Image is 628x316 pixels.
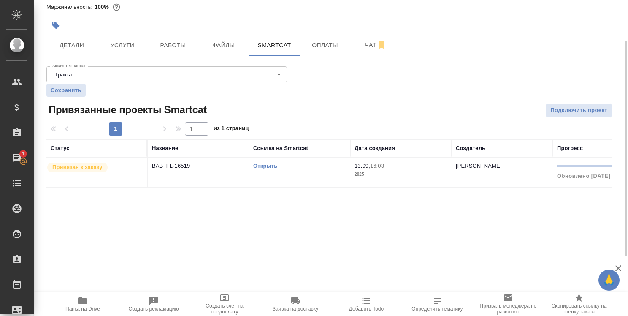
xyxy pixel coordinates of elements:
p: BAB_FL-16519 [152,162,245,170]
button: Добавить тэг [46,16,65,35]
span: Обновлено [DATE] 10:53 [557,173,627,179]
p: 2025 [355,170,447,179]
span: Файлы [203,40,244,51]
span: Smartcat [254,40,295,51]
span: Подключить проект [550,106,607,115]
button: Сохранить [46,84,86,97]
div: Ссылка на Smartcat [253,144,308,153]
p: Привязан к заказу [52,163,103,172]
span: из 1 страниц [214,123,249,136]
button: 🙏 [598,270,620,291]
div: Статус [51,144,70,153]
span: Сохранить [51,86,81,95]
div: Трактат [46,66,287,82]
div: Прогресс [557,144,583,153]
span: 🙏 [602,271,616,289]
span: Чат [355,40,396,50]
p: 100% [95,4,111,10]
p: 13.09, [355,163,370,169]
svg: Отписаться [376,40,387,50]
span: Оплаты [305,40,345,51]
div: Дата создания [355,144,395,153]
div: Название [152,144,178,153]
div: Создатель [456,144,485,153]
span: Работы [153,40,193,51]
button: Трактат [52,71,77,78]
p: 16:03 [370,163,384,169]
p: [PERSON_NAME] [456,163,502,169]
a: Открыть [253,163,277,169]
span: Детали [51,40,92,51]
a: 1 [2,147,32,169]
span: Привязанные проекты Smartcat [46,103,207,117]
button: 0.72 RUB; [111,2,122,13]
button: Подключить проект [546,103,612,118]
span: Услуги [102,40,143,51]
span: 1 [16,150,30,158]
p: Маржинальность: [46,4,95,10]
